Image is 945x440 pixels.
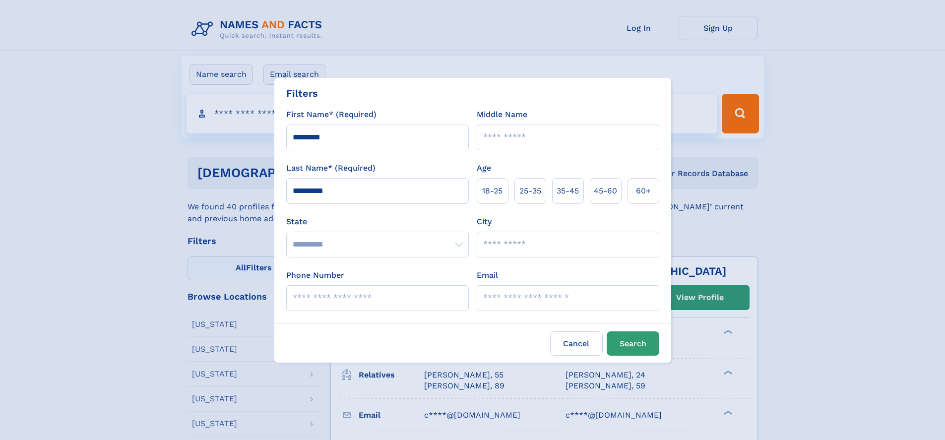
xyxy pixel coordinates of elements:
label: Last Name* (Required) [286,162,376,174]
span: 45‑60 [594,185,617,197]
span: 25‑35 [519,185,541,197]
label: Age [477,162,491,174]
span: 60+ [636,185,651,197]
label: Phone Number [286,269,344,281]
label: Middle Name [477,109,527,121]
label: Email [477,269,498,281]
label: Cancel [550,331,603,356]
span: 18‑25 [482,185,503,197]
label: State [286,216,469,228]
button: Search [607,331,659,356]
span: 35‑45 [557,185,579,197]
label: City [477,216,492,228]
label: First Name* (Required) [286,109,377,121]
div: Filters [286,86,318,101]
